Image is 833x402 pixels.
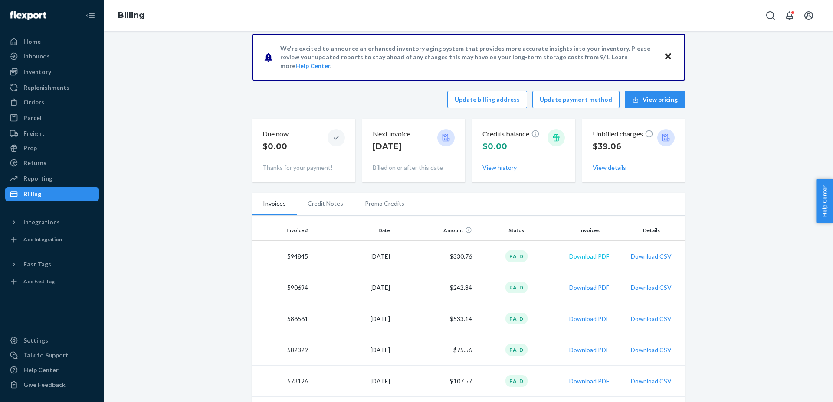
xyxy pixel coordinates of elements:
[569,252,609,261] button: Download PDF
[252,241,312,272] td: 594845
[23,380,66,389] div: Give Feedback
[625,91,685,108] button: View pricing
[482,142,507,151] span: $0.00
[593,141,653,152] p: $39.06
[394,241,476,272] td: $330.76
[23,83,69,92] div: Replenishments
[252,334,312,366] td: 582329
[295,62,330,69] a: Help Center
[762,7,779,24] button: Open Search Box
[631,283,672,292] button: Download CSV
[569,346,609,354] button: Download PDF
[10,11,46,20] img: Flexport logo
[23,218,60,227] div: Integrations
[394,220,476,241] th: Amount
[23,129,45,138] div: Freight
[5,275,99,289] a: Add Fast Tag
[5,81,99,94] a: Replenishments
[532,91,620,108] button: Update payment method
[505,313,528,324] div: Paid
[23,37,41,46] div: Home
[5,65,99,79] a: Inventory
[280,44,656,70] p: We're excited to announce an enhanced inventory aging system that provides more accurate insights...
[82,7,99,24] button: Close Navigation
[476,220,558,241] th: Status
[118,10,144,20] a: Billing
[505,375,528,387] div: Paid
[631,377,672,386] button: Download CSV
[5,35,99,49] a: Home
[262,129,289,139] p: Due now
[23,366,59,374] div: Help Center
[23,336,48,345] div: Settings
[23,68,51,76] div: Inventory
[23,190,41,198] div: Billing
[297,193,354,214] li: Credit Notes
[23,278,55,285] div: Add Fast Tag
[781,7,798,24] button: Open notifications
[23,236,62,243] div: Add Integration
[252,220,312,241] th: Invoice #
[5,156,99,170] a: Returns
[252,272,312,303] td: 590694
[593,163,626,172] button: View details
[312,366,394,397] td: [DATE]
[631,314,672,323] button: Download CSV
[569,314,609,323] button: Download PDF
[482,129,540,139] p: Credits balance
[23,98,44,107] div: Orders
[662,51,674,63] button: Close
[800,7,817,24] button: Open account menu
[482,163,517,172] button: View history
[394,272,476,303] td: $242.84
[5,172,99,185] a: Reporting
[5,363,99,377] a: Help Center
[312,272,394,303] td: [DATE]
[5,215,99,229] button: Integrations
[111,3,151,28] ol: breadcrumbs
[558,220,621,241] th: Invoices
[354,193,415,214] li: Promo Credits
[262,163,345,172] p: Thanks for your payment!
[447,91,527,108] button: Update billing address
[252,303,312,334] td: 586561
[593,129,653,139] p: Unbilled charges
[621,220,685,241] th: Details
[23,113,42,122] div: Parcel
[631,252,672,261] button: Download CSV
[23,260,51,269] div: Fast Tags
[505,344,528,356] div: Paid
[5,95,99,109] a: Orders
[373,163,455,172] p: Billed on or after this date
[5,348,99,362] a: Talk to Support
[816,179,833,223] button: Help Center
[631,346,672,354] button: Download CSV
[262,141,289,152] p: $0.00
[312,303,394,334] td: [DATE]
[312,220,394,241] th: Date
[23,351,69,360] div: Talk to Support
[5,49,99,63] a: Inbounds
[5,378,99,392] button: Give Feedback
[394,366,476,397] td: $107.57
[394,303,476,334] td: $533.14
[394,334,476,366] td: $75.56
[23,159,46,167] div: Returns
[505,282,528,293] div: Paid
[252,193,297,215] li: Invoices
[5,111,99,125] a: Parcel
[5,126,99,140] a: Freight
[505,250,528,262] div: Paid
[23,144,37,152] div: Prep
[5,334,99,347] a: Settings
[23,52,50,61] div: Inbounds
[5,257,99,271] button: Fast Tags
[312,334,394,366] td: [DATE]
[23,174,52,183] div: Reporting
[569,377,609,386] button: Download PDF
[312,241,394,272] td: [DATE]
[252,366,312,397] td: 578126
[5,187,99,201] a: Billing
[373,141,410,152] p: [DATE]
